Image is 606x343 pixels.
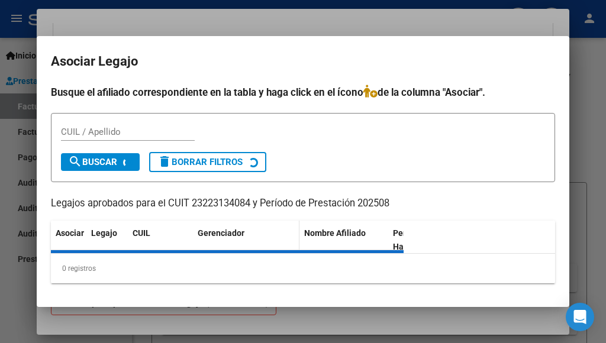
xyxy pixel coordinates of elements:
[51,50,555,73] h2: Asociar Legajo
[56,228,84,238] span: Asociar
[68,154,82,169] mat-icon: search
[61,153,140,171] button: Buscar
[133,228,150,238] span: CUIL
[51,221,86,260] datatable-header-cell: Asociar
[198,228,244,238] span: Gerenciador
[193,221,299,260] datatable-header-cell: Gerenciador
[388,221,468,260] datatable-header-cell: Periodo Habilitado
[86,221,128,260] datatable-header-cell: Legajo
[91,228,117,238] span: Legajo
[128,221,193,260] datatable-header-cell: CUIL
[393,228,433,251] span: Periodo Habilitado
[157,157,243,167] span: Borrar Filtros
[68,157,117,167] span: Buscar
[304,228,366,238] span: Nombre Afiliado
[51,254,555,283] div: 0 registros
[566,303,594,331] div: Open Intercom Messenger
[299,221,388,260] datatable-header-cell: Nombre Afiliado
[51,196,555,211] p: Legajos aprobados para el CUIT 23223134084 y Período de Prestación 202508
[51,85,555,100] h4: Busque el afiliado correspondiente en la tabla y haga click en el ícono de la columna "Asociar".
[157,154,172,169] mat-icon: delete
[149,152,266,172] button: Borrar Filtros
